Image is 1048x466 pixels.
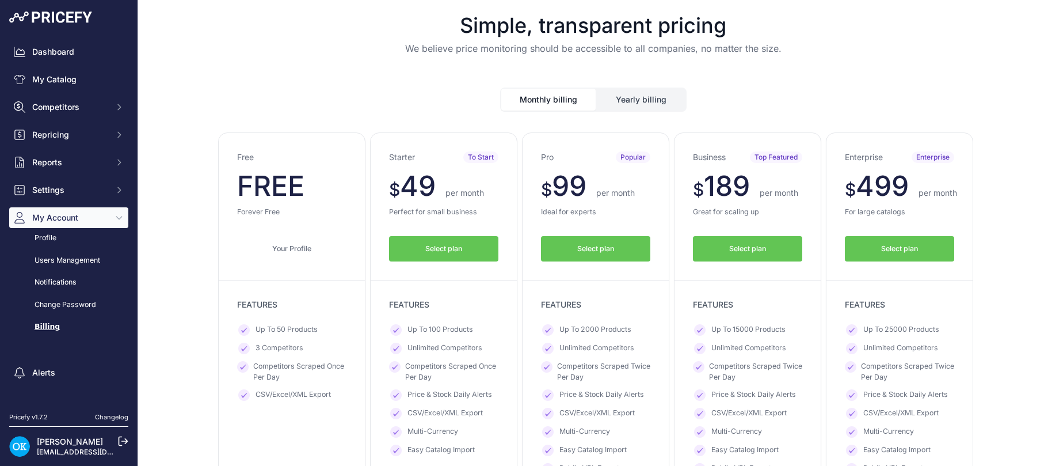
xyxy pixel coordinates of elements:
p: For large catalogs [845,207,954,218]
button: Select plan [389,236,498,262]
p: FEATURES [389,299,498,310]
a: Your Profile [237,236,346,262]
span: Unlimited Competitors [863,343,938,354]
span: Up To 50 Products [256,324,318,336]
span: Up To 2000 Products [559,324,631,336]
h3: Business [693,151,726,163]
span: Multi-Currency [711,426,762,438]
span: Settings [32,184,108,196]
span: per month [760,188,798,198]
button: Select plan [541,236,650,262]
span: Top Featured [750,151,802,163]
span: per month [445,188,484,198]
h3: Starter [389,151,415,163]
p: FEATURES [845,299,954,310]
span: Multi-Currency [863,426,914,438]
a: Alerts [9,362,128,383]
h3: Free [237,151,254,163]
span: 189 [704,169,750,203]
span: per month [919,188,957,198]
a: My Catalog [9,69,128,90]
a: Users Management [9,251,128,271]
button: Select plan [693,236,802,262]
span: Reports [32,157,108,168]
span: Competitors Scraped Once Per Day [405,361,498,382]
span: $ [693,179,704,200]
span: 3 Competitors [256,343,303,354]
span: $ [541,179,552,200]
span: CSV/Excel/XML Export [559,408,635,419]
span: Competitors [32,101,108,113]
span: Popular [616,151,650,163]
span: per month [596,188,635,198]
h3: Pro [541,151,554,163]
p: FEATURES [541,299,650,310]
button: Select plan [845,236,954,262]
span: My Account [32,212,108,223]
a: Suggest a feature [9,406,128,427]
span: 499 [856,169,909,203]
p: Ideal for experts [541,207,650,218]
p: Great for scaling up [693,207,802,218]
p: FEATURES [693,299,802,310]
span: Easy Catalog Import [863,445,931,456]
span: Price & Stock Daily Alerts [559,389,644,401]
p: We believe price monitoring should be accessible to all companies, no matter the size. [147,41,1039,55]
p: Forever Free [237,207,346,218]
a: [EMAIL_ADDRESS][DOMAIN_NAME] [37,448,157,456]
span: Repricing [32,129,108,141]
p: FEATURES [237,299,346,310]
p: Perfect for small business [389,207,498,218]
span: To Start [463,151,498,163]
button: Repricing [9,124,128,145]
span: Unlimited Competitors [407,343,482,354]
a: [PERSON_NAME] [37,437,103,446]
button: Settings [9,180,128,200]
span: FREE [237,169,304,203]
span: Multi-Currency [407,426,458,438]
span: CSV/Excel/XML Export [863,408,939,419]
span: Competitors Scraped Twice Per Day [557,361,650,382]
h1: Simple, transparent pricing [147,14,1039,37]
span: Competitors Scraped Twice Per Day [709,361,802,382]
span: Easy Catalog Import [559,445,627,456]
span: Unlimited Competitors [711,343,786,354]
nav: Sidebar [9,41,128,427]
img: Pricefy Logo [9,12,92,23]
span: 49 [400,169,436,203]
a: Profile [9,228,128,248]
button: Reports [9,152,128,173]
span: Price & Stock Daily Alerts [711,389,796,401]
a: Billing [9,317,128,337]
a: Dashboard [9,41,128,62]
span: CSV/Excel/XML Export [711,408,787,419]
div: Pricefy v1.7.2 [9,412,48,422]
a: Changelog [95,413,128,421]
button: Competitors [9,97,128,118]
span: Unlimited Competitors [559,343,634,354]
span: Competitors Scraped Once Per Day [253,361,346,382]
a: Notifications [9,272,128,293]
span: Price & Stock Daily Alerts [407,389,492,401]
span: Easy Catalog Import [711,445,779,456]
span: CSV/Excel/XML Export [407,408,483,419]
span: Select plan [729,244,766,255]
span: Multi-Currency [559,426,610,438]
h3: Enterprise [845,151,883,163]
button: Monthly billing [501,89,596,111]
button: My Account [9,207,128,228]
span: Select plan [577,244,614,255]
span: Enterprise [912,151,954,163]
span: $ [845,179,856,200]
span: $ [389,179,400,200]
span: 99 [552,169,586,203]
span: Easy Catalog Import [407,445,475,456]
span: Select plan [881,244,918,255]
span: Price & Stock Daily Alerts [863,389,948,401]
span: Competitors Scraped Twice Per Day [861,361,954,382]
a: Change Password [9,295,128,315]
span: Up To 100 Products [407,324,473,336]
button: Yearly billing [597,89,685,111]
span: CSV/Excel/XML Export [256,389,331,401]
span: Up To 25000 Products [863,324,939,336]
